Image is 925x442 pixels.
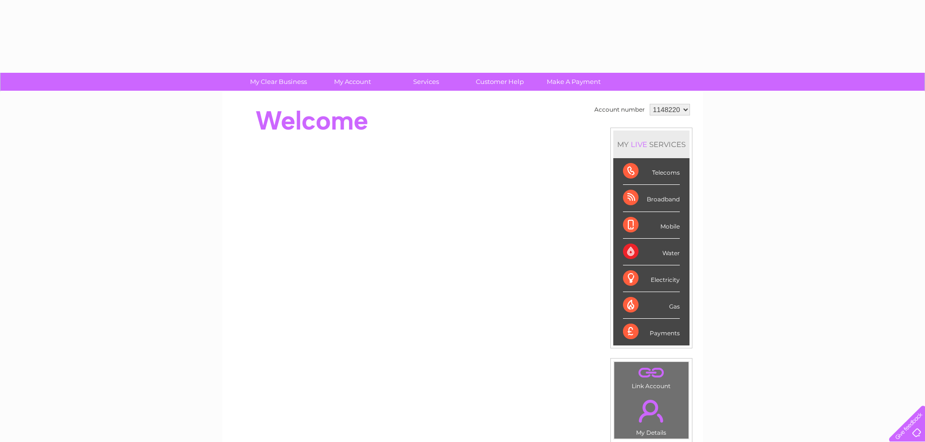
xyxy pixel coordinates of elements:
[386,73,466,91] a: Services
[623,158,680,185] div: Telecoms
[617,394,686,428] a: .
[623,212,680,239] div: Mobile
[614,361,689,392] td: Link Account
[623,319,680,345] div: Payments
[592,101,647,118] td: Account number
[614,392,689,439] td: My Details
[623,292,680,319] div: Gas
[629,140,649,149] div: LIVE
[312,73,392,91] a: My Account
[613,131,690,158] div: MY SERVICES
[238,73,319,91] a: My Clear Business
[534,73,614,91] a: Make A Payment
[623,265,680,292] div: Electricity
[460,73,540,91] a: Customer Help
[623,239,680,265] div: Water
[617,364,686,381] a: .
[623,185,680,212] div: Broadband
